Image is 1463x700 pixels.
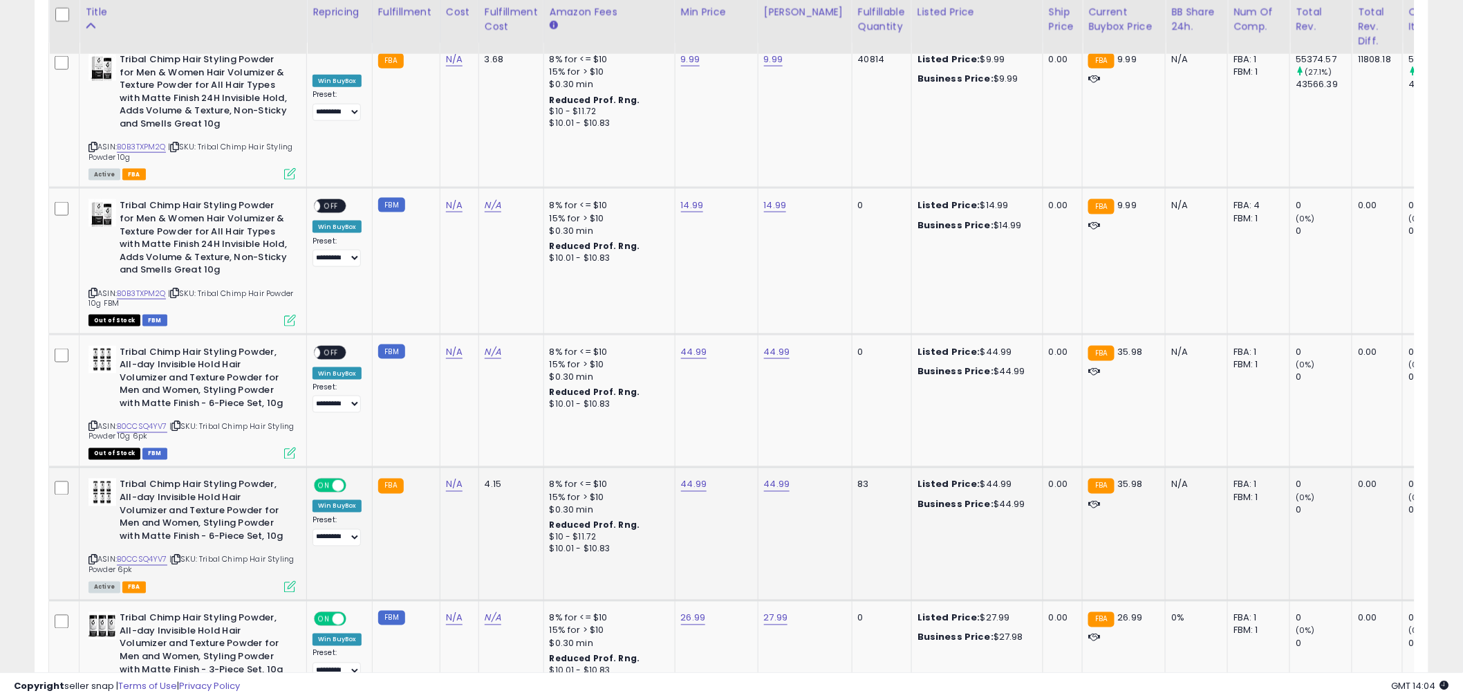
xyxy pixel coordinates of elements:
[485,611,501,625] a: N/A
[315,614,333,625] span: ON
[88,582,120,593] span: All listings currently available for purchase on Amazon
[681,345,707,359] a: 44.99
[313,75,362,87] div: Win BuyBox
[550,118,664,129] div: $10.01 - $10.83
[313,383,362,414] div: Preset:
[313,5,366,19] div: Repricing
[1296,213,1315,224] small: (0%)
[120,479,288,546] b: Tribal Chimp Hair Styling Powder, All-day Invisible Hold Hair Volumizer and Texture Powder for Me...
[1408,5,1459,34] div: Ordered Items
[378,479,404,494] small: FBA
[550,492,664,504] div: 15% for > $10
[117,288,166,300] a: B0B3TXPM2Q
[917,632,1032,644] div: $27.98
[313,500,362,513] div: Win BuyBox
[1088,5,1159,34] div: Current Buybox Price
[122,582,146,593] span: FBA
[378,344,405,359] small: FBM
[917,219,1032,232] div: $14.99
[1233,358,1279,371] div: FBM: 1
[917,365,1032,378] div: $44.99
[378,198,405,212] small: FBM
[446,478,463,492] a: N/A
[917,345,980,358] b: Listed Price:
[88,288,293,308] span: | SKU: Tribal Chimp Hair Powder 10g FBM
[1233,212,1279,225] div: FBM: 1
[917,611,980,625] b: Listed Price:
[550,625,664,637] div: 15% for > $10
[550,346,664,358] div: 8% for <= $10
[446,5,473,19] div: Cost
[1296,638,1352,650] div: 0
[1358,53,1392,66] div: 11808.18
[1233,625,1279,637] div: FBM: 1
[88,554,294,575] span: | SKU: Tribal Chimp Hair Styling Powder 6pk
[120,53,288,133] b: Tribal Chimp Hair Styling Powder for Men & Women Hair Volumizer & Texture Powder for All Hair Typ...
[917,53,1032,66] div: $9.99
[117,421,167,433] a: B0CCSQ4YV7
[1358,5,1397,48] div: Total Rev. Diff.
[117,554,167,566] a: B0CCSQ4YV7
[485,5,538,34] div: Fulfillment Cost
[378,53,404,68] small: FBA
[1358,199,1392,212] div: 0.00
[320,201,342,212] span: OFF
[917,53,980,66] b: Listed Price:
[1296,78,1352,91] div: 43566.39
[88,421,294,442] span: | SKU: Tribal Chimp Hair Styling Powder 10g 6pk
[1233,66,1279,78] div: FBM: 1
[1171,5,1222,34] div: BB Share 24h.
[485,345,501,359] a: N/A
[550,653,640,665] b: Reduced Prof. Rng.
[1118,53,1137,66] span: 9.99
[681,478,707,492] a: 44.99
[142,448,167,460] span: FBM
[858,5,906,34] div: Fulfillable Quantity
[764,478,790,492] a: 44.99
[142,315,167,326] span: FBM
[917,346,1032,358] div: $44.99
[446,53,463,66] a: N/A
[88,169,120,181] span: All listings currently available for purchase on Amazon
[1171,612,1217,625] div: 0%
[681,53,700,66] a: 9.99
[917,365,994,378] b: Business Price:
[550,519,640,531] b: Reduced Prof. Rng.
[917,73,1032,85] div: $9.99
[1296,625,1315,636] small: (0%)
[1118,611,1143,625] span: 26.99
[485,479,533,491] div: 4.15
[1171,199,1217,212] div: N/A
[1049,5,1077,34] div: Ship Price
[88,346,116,374] img: 41Iu-EuhM4L._SL40_.jpg
[550,212,664,225] div: 15% for > $10
[88,141,292,162] span: | SKU: Tribal Chimp Hair Styling Powder 10g
[85,5,301,19] div: Title
[1408,213,1428,224] small: (0%)
[550,504,664,517] div: $0.30 min
[917,199,980,212] b: Listed Price:
[858,479,901,491] div: 83
[313,634,362,646] div: Win BuyBox
[88,612,116,640] img: 41KBSiMwLUL._SL40_.jpg
[550,612,664,625] div: 8% for <= $10
[550,358,664,371] div: 15% for > $10
[764,611,788,625] a: 27.99
[1088,346,1114,361] small: FBA
[88,199,296,324] div: ASIN:
[1171,346,1217,358] div: N/A
[88,315,140,326] span: All listings that are currently out of stock and unavailable for purchase on Amazon
[1408,625,1428,636] small: (0%)
[485,199,501,212] a: N/A
[1305,66,1332,77] small: (27.1%)
[1233,346,1279,358] div: FBA: 1
[1171,53,1217,66] div: N/A
[446,611,463,625] a: N/A
[1233,53,1279,66] div: FBA: 1
[550,479,664,491] div: 8% for <= $10
[1296,359,1315,370] small: (0%)
[550,199,664,212] div: 8% for <= $10
[1049,53,1072,66] div: 0.00
[550,19,558,32] small: Amazon Fees.
[1296,199,1352,212] div: 0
